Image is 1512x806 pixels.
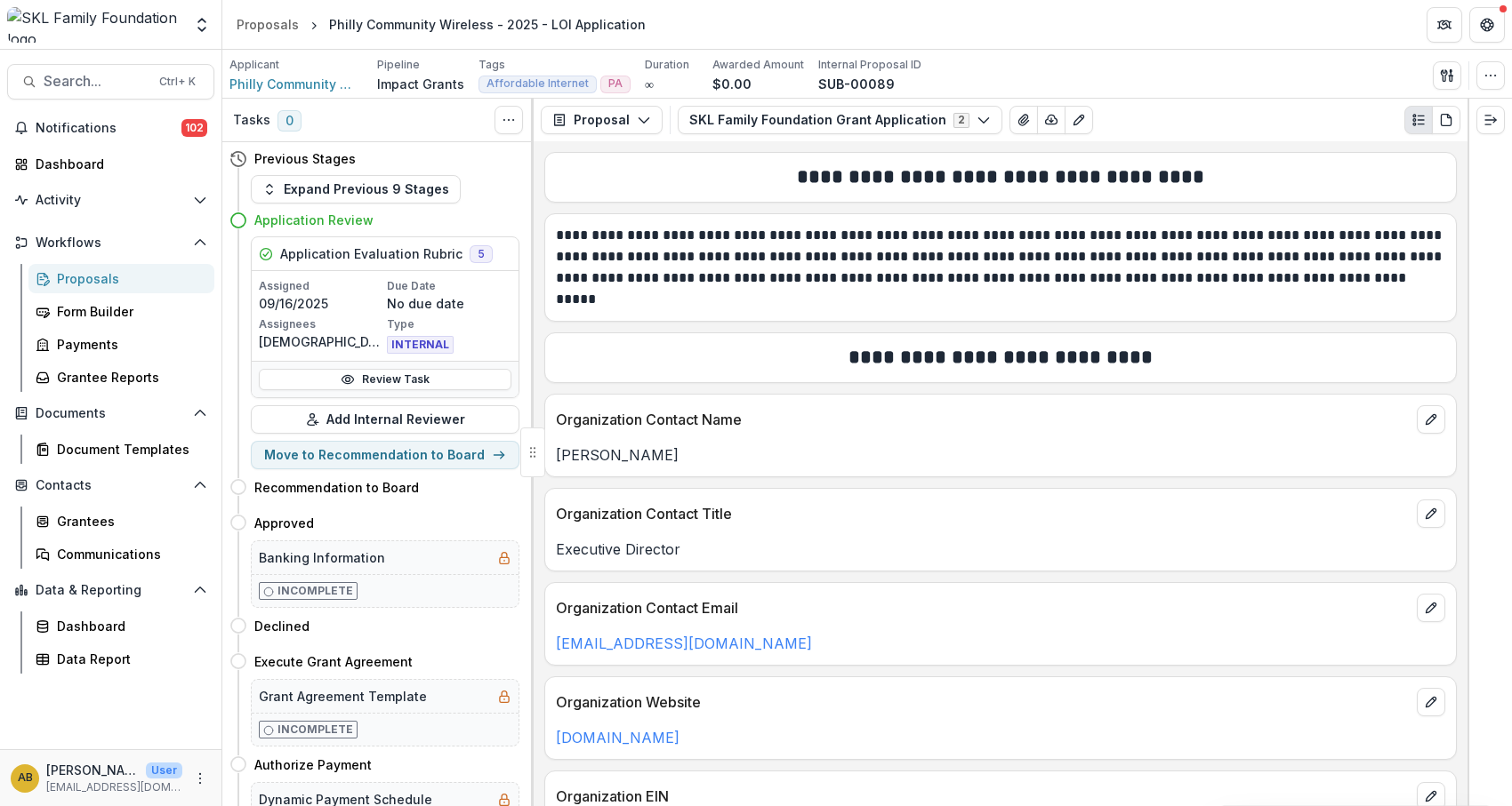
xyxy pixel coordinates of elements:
[487,77,589,90] span: Affordable Internet
[1427,7,1462,43] button: Partners
[387,336,454,354] span: INTERNAL
[556,409,1410,430] p: Organization Contact Name
[36,478,186,493] span: Contacts
[556,597,1410,618] p: Organization Contact Email
[7,64,214,100] button: Search...
[57,269,200,288] div: Proposals
[7,149,214,179] a: Dashboard
[387,294,511,313] p: No due date
[57,650,200,668] div: Data Report
[259,294,383,313] p: 09/16/2025
[556,539,1445,560] p: Executive Director
[28,297,214,326] a: Form Builder
[556,691,1410,713] p: Organization Website
[280,244,462,263] h5: Application Evaluation Rubric
[28,435,214,464] a: Document Templates
[387,316,511,332] p: Type
[18,772,33,784] div: Amy Hertel Buckley
[254,617,310,635] h4: Declined
[229,75,363,93] a: Philly Community Wireless
[237,15,299,34] div: Proposals
[57,512,200,531] div: Grantees
[470,245,493,263] span: 5
[28,644,214,674] a: Data Report
[44,73,149,90] span: Search...
[189,7,214,43] button: Open entity switcher
[556,729,680,746] a: [DOMAIN_NAME]
[146,762,182,778] p: User
[254,211,374,229] h4: Application Review
[259,278,383,294] p: Assigned
[254,478,419,497] h4: Recommendation to Board
[1469,7,1505,43] button: Get Help
[28,539,214,569] a: Communications
[229,12,306,37] a: Proposals
[259,369,511,390] a: Review Task
[387,278,511,294] p: Due Date
[233,113,270,128] h3: Tasks
[259,332,383,351] p: [DEMOGRAPHIC_DATA]
[46,761,139,779] p: [PERSON_NAME]
[7,114,214,142] button: Notifications102
[678,106,1002,134] button: SKL Family Foundation Grant Application2
[254,149,356,168] h4: Previous Stages
[7,7,182,43] img: SKL Family Foundation logo
[1417,499,1445,528] button: edit
[181,119,207,137] span: 102
[712,75,752,93] p: $0.00
[1417,688,1445,716] button: edit
[229,12,653,37] nav: breadcrumb
[57,368,200,387] div: Grantee Reports
[7,399,214,427] button: Open Documents
[645,57,689,73] p: Duration
[556,444,1445,466] p: [PERSON_NAME]
[541,106,663,134] button: Proposal
[1065,106,1093,134] button: Edit as form
[1476,106,1505,134] button: Expand right
[7,228,214,257] button: Open Workflows
[46,779,182,795] p: [EMAIL_ADDRESS][DOMAIN_NAME]
[479,57,505,73] p: Tags
[259,687,427,706] h5: Grant Agreement Template
[36,583,186,598] span: Data & Reporting
[36,155,200,173] div: Dashboard
[36,193,186,208] span: Activity
[556,503,1410,524] p: Organization Contact Title
[712,57,804,73] p: Awarded Amount
[377,75,464,93] p: Impact Grants
[189,768,211,789] button: More
[28,363,214,392] a: Grantee Reports
[251,175,461,203] button: Expand Previous 9 Stages
[57,440,200,459] div: Document Templates
[495,106,523,134] button: Toggle View Cancelled Tasks
[7,471,214,499] button: Open Contacts
[254,652,413,671] h4: Execute Grant Agreement
[377,57,420,73] p: Pipeline
[645,75,654,93] p: ∞
[277,110,302,132] span: 0
[28,330,214,359] a: Payments
[57,302,200,321] div: Form Builder
[57,617,200,635] div: Dashboard
[7,186,214,214] button: Open Activity
[277,722,353,738] p: Incomplete
[329,15,646,34] div: Philly Community Wireless - 2025 - LOI Application
[156,72,199,92] div: Ctrl + K
[28,264,214,293] a: Proposals
[259,316,383,332] p: Assignees
[7,576,214,604] button: Open Data & Reporting
[251,405,519,434] button: Add Internal Reviewer
[818,57,921,73] p: Internal Proposal ID
[1432,106,1460,134] button: PDF view
[1417,594,1445,622] button: edit
[254,755,372,774] h4: Authorize Payment
[36,235,186,251] span: Workflows
[229,57,279,73] p: Applicant
[254,514,314,532] h4: Approved
[36,406,186,421] span: Documents
[28,507,214,536] a: Grantees
[1417,405,1445,434] button: edit
[1404,106,1433,134] button: Plaintext view
[28,611,214,641] a: Dashboard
